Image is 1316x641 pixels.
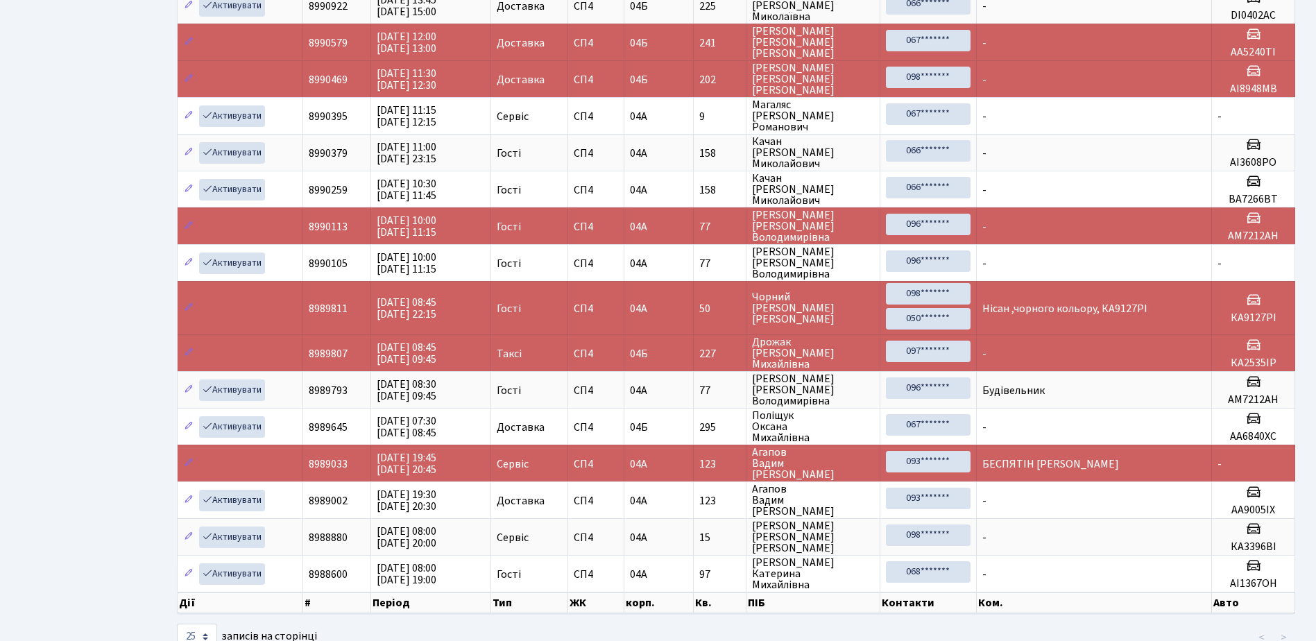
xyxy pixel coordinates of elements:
h5: АІ1367ОН [1217,577,1289,590]
span: Доставка [497,74,545,85]
th: Період [371,592,491,613]
span: Доставка [497,1,545,12]
span: - [982,493,986,508]
span: 8989033 [309,456,348,472]
span: 158 [699,148,740,159]
span: 04А [630,301,647,316]
span: [DATE] 08:30 [DATE] 09:45 [377,377,436,404]
span: Гості [497,221,521,232]
span: Чорний [PERSON_NAME] [PERSON_NAME] [752,291,874,325]
span: СП4 [574,422,617,433]
span: 8990395 [309,109,348,124]
span: 04Б [630,420,648,435]
h5: АІ3608РО [1217,156,1289,169]
th: ПІБ [746,592,880,613]
h5: АІ8948МВ [1217,83,1289,96]
span: 123 [699,495,740,506]
span: 227 [699,348,740,359]
span: СП4 [574,74,617,85]
span: [DATE] 08:00 [DATE] 19:00 [377,561,436,588]
span: 50 [699,303,740,314]
span: 8989807 [309,346,348,361]
span: 8989793 [309,383,348,398]
span: Гості [497,185,521,196]
span: БЕСПЯТІН [PERSON_NAME] [982,456,1119,472]
span: - [982,530,986,545]
span: СП4 [574,111,617,122]
span: 9 [699,111,740,122]
span: 123 [699,459,740,470]
span: Нісан ,чорного кольору, КА9127РІ [982,301,1147,316]
span: 8989811 [309,301,348,316]
span: 04А [630,146,647,161]
h5: АМ7212АН [1217,230,1289,243]
h5: ВА7266ВТ [1217,193,1289,206]
span: СП4 [574,495,617,506]
span: СП4 [574,348,617,359]
span: - [1217,256,1222,271]
span: 04Б [630,72,648,87]
a: Активувати [199,105,265,127]
span: - [982,146,986,161]
span: Доставка [497,37,545,49]
h5: АА6840ХС [1217,430,1289,443]
span: 04А [630,530,647,545]
span: Гості [497,385,521,396]
span: Качан [PERSON_NAME] Миколайович [752,136,874,169]
span: 225 [699,1,740,12]
span: СП4 [574,148,617,159]
span: СП4 [574,459,617,470]
span: СП4 [574,1,617,12]
span: 241 [699,37,740,49]
span: Будівельник [982,383,1045,398]
span: 295 [699,422,740,433]
a: Активувати [199,142,265,164]
span: [DATE] 10:00 [DATE] 11:15 [377,213,436,240]
span: - [982,109,986,124]
span: 8989645 [309,420,348,435]
a: Активувати [199,253,265,274]
span: Сервіс [497,532,529,543]
span: Гості [497,258,521,269]
a: Активувати [199,179,265,200]
th: # [303,592,371,613]
span: - [982,35,986,51]
span: 04А [630,256,647,271]
a: Активувати [199,527,265,548]
span: 77 [699,258,740,269]
span: - [982,182,986,198]
span: - [982,72,986,87]
span: - [982,346,986,361]
span: [PERSON_NAME] [PERSON_NAME] [PERSON_NAME] [752,62,874,96]
th: Кв. [694,592,746,613]
span: 04А [630,493,647,508]
th: Авто [1212,592,1295,613]
span: Таксі [497,348,522,359]
span: 77 [699,385,740,396]
span: СП4 [574,532,617,543]
span: [DATE] 07:30 [DATE] 08:45 [377,413,436,441]
span: 04А [630,109,647,124]
span: [DATE] 11:15 [DATE] 12:15 [377,103,436,130]
span: 97 [699,569,740,580]
span: 8988600 [309,567,348,582]
span: [DATE] 19:30 [DATE] 20:30 [377,487,436,514]
span: 202 [699,74,740,85]
span: [DATE] 10:00 [DATE] 11:15 [377,250,436,277]
th: ЖК [568,592,624,613]
span: [DATE] 11:00 [DATE] 23:15 [377,139,436,166]
span: Гості [497,148,521,159]
span: [DATE] 11:30 [DATE] 12:30 [377,66,436,93]
a: Активувати [199,490,265,511]
h5: АА5240ТІ [1217,46,1289,59]
th: Ком. [977,592,1213,613]
h5: КА2535ІР [1217,357,1289,370]
span: СП4 [574,569,617,580]
span: Поліщук Оксана Михайлівна [752,410,874,443]
span: СП4 [574,385,617,396]
span: 77 [699,221,740,232]
span: 8990105 [309,256,348,271]
span: 04А [630,383,647,398]
span: [DATE] 10:30 [DATE] 11:45 [377,176,436,203]
span: Дрожак [PERSON_NAME] Михайлівна [752,336,874,370]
